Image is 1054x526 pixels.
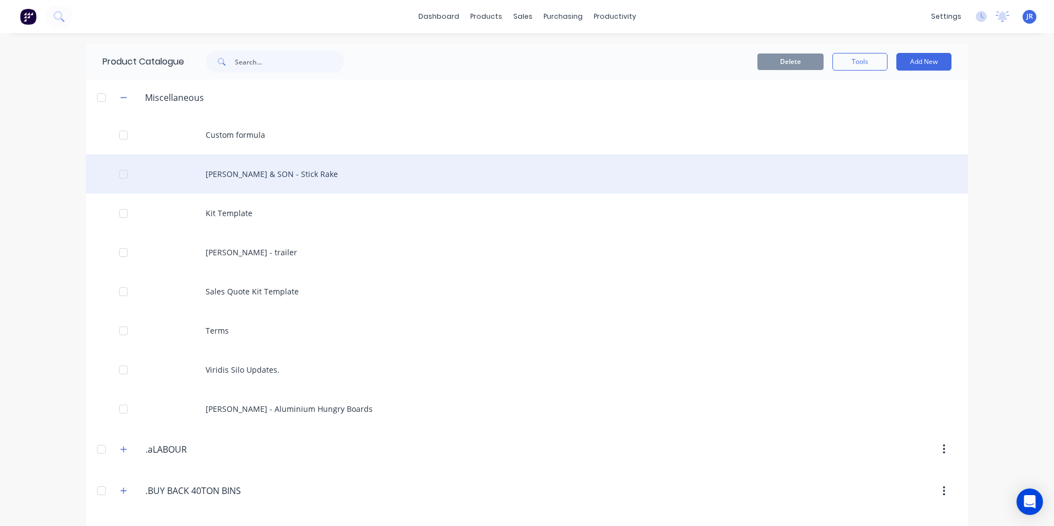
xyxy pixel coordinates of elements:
[757,53,824,70] button: Delete
[86,194,968,233] div: Kit Template
[20,8,36,25] img: Factory
[86,44,184,79] div: Product Catalogue
[146,484,276,497] input: Enter category name
[86,154,968,194] div: [PERSON_NAME] & SON - Stick Rake
[136,91,213,104] div: Miscellaneous
[86,115,968,154] div: Custom formula
[146,443,276,456] input: Enter category name
[508,8,538,25] div: sales
[413,8,465,25] a: dashboard
[86,233,968,272] div: [PERSON_NAME] - trailer
[465,8,508,25] div: products
[235,51,344,73] input: Search...
[896,53,951,71] button: Add New
[86,350,968,389] div: Viridis Silo Updates.
[1017,489,1043,515] div: Open Intercom Messenger
[1026,12,1033,22] span: JR
[588,8,642,25] div: productivity
[86,311,968,350] div: Terms
[86,389,968,428] div: [PERSON_NAME] - Aluminium Hungry Boards
[926,8,967,25] div: settings
[832,53,888,71] button: Tools
[538,8,588,25] div: purchasing
[86,272,968,311] div: Sales Quote Kit Template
